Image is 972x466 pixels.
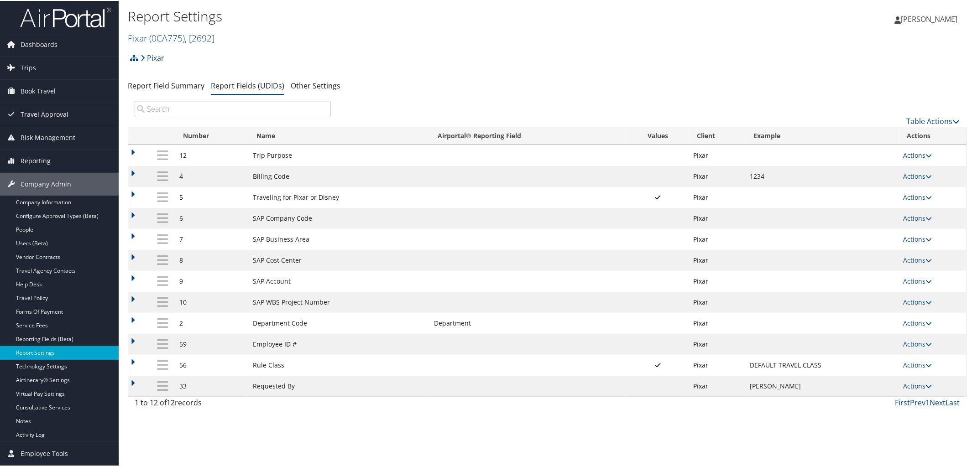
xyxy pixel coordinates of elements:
td: 6 [175,207,248,228]
th: Example [745,126,899,144]
td: Department [429,312,627,333]
td: Pixar [689,354,745,375]
td: 33 [175,375,248,396]
a: Actions [904,339,932,347]
th: Values [627,126,689,144]
td: SAP WBS Project Number [248,291,429,312]
a: Actions [904,318,932,326]
a: Actions [904,213,932,222]
span: 12 [167,397,175,407]
span: Risk Management [21,125,75,148]
a: Actions [904,297,932,305]
td: Pixar [689,375,745,396]
img: airportal-logo.png [20,6,111,27]
td: Rule Class [248,354,429,375]
th: Airportal&reg; Reporting Field [429,126,627,144]
th: : activate to sort column descending [150,126,175,144]
td: 12 [175,144,248,165]
a: Pixar [128,31,214,43]
a: Actions [904,381,932,389]
td: Pixar [689,165,745,186]
a: Actions [904,192,932,201]
td: 10 [175,291,248,312]
td: SAP Business Area [248,228,429,249]
td: Billing Code [248,165,429,186]
span: , [ 2692 ] [185,31,214,43]
td: Employee ID # [248,333,429,354]
td: 56 [175,354,248,375]
td: Pixar [689,270,745,291]
a: Actions [904,360,932,368]
td: 1234 [745,165,899,186]
a: Pixar [141,48,164,66]
td: 4 [175,165,248,186]
a: Other Settings [291,80,340,90]
td: 5 [175,186,248,207]
a: Prev [910,397,925,407]
td: DEFAULT TRAVEL CLASS [745,354,899,375]
a: Actions [904,255,932,264]
td: Pixar [689,312,745,333]
td: Pixar [689,291,745,312]
a: Last [946,397,960,407]
a: Report Field Summary [128,80,204,90]
span: Dashboards [21,32,57,55]
a: First [895,397,910,407]
td: 7 [175,228,248,249]
span: ( 0CA775 ) [149,31,185,43]
td: 8 [175,249,248,270]
td: SAP Account [248,270,429,291]
span: Trips [21,56,36,78]
td: 9 [175,270,248,291]
td: Traveling for Pixar or Disney [248,186,429,207]
td: 2 [175,312,248,333]
span: Book Travel [21,79,56,102]
span: Reporting [21,149,51,171]
a: Actions [904,171,932,180]
td: Pixar [689,207,745,228]
input: Search [135,100,331,116]
td: Pixar [689,186,745,207]
td: Pixar [689,249,745,270]
a: [PERSON_NAME] [894,5,967,32]
td: [PERSON_NAME] [745,375,899,396]
td: SAP Company Code [248,207,429,228]
td: Pixar [689,228,745,249]
th: Client [689,126,745,144]
th: Number [175,126,248,144]
span: Company Admin [21,172,71,195]
a: Table Actions [906,115,960,125]
a: Report Fields (UDIDs) [211,80,284,90]
a: Actions [904,150,932,159]
a: Actions [904,276,932,285]
a: Next [930,397,946,407]
a: 1 [925,397,930,407]
td: SAP Cost Center [248,249,429,270]
td: Pixar [689,144,745,165]
a: Actions [904,234,932,243]
h1: Report Settings [128,6,687,25]
td: Pixar [689,333,745,354]
td: Department Code [248,312,429,333]
span: Employee Tools [21,441,68,464]
td: 59 [175,333,248,354]
div: 1 to 12 of records [135,396,331,412]
th: Name [248,126,429,144]
td: Trip Purpose [248,144,429,165]
span: Travel Approval [21,102,68,125]
th: Actions [899,126,966,144]
span: [PERSON_NAME] [901,13,957,23]
td: Requested By [248,375,429,396]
